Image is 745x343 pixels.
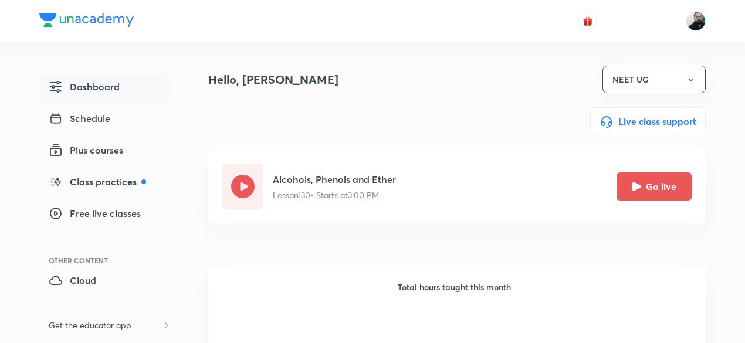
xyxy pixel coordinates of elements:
span: Schedule [49,111,110,125]
button: Live class support [590,107,706,135]
img: Company Logo [39,13,134,27]
span: Class practices [49,175,146,189]
a: Free live classes [39,202,171,229]
a: Plus courses [39,138,171,165]
button: avatar [578,12,597,30]
span: Plus courses [49,143,123,157]
a: Cloud [39,269,171,296]
button: Go live [617,172,692,201]
h5: Alcohols, Phenols and Ether [273,172,396,186]
h4: Hello, [PERSON_NAME] [208,71,338,89]
h6: Get the educator app [39,314,141,336]
span: Free live classes [49,206,141,220]
img: Sumit Kumar Agrawal [686,11,706,31]
a: Schedule [39,107,171,134]
div: Other Content [49,257,171,264]
a: Class practices [39,170,171,197]
h6: Total hours taught this month [398,281,511,293]
img: avatar [583,16,593,26]
iframe: Help widget launcher [641,297,732,330]
a: Dashboard [39,75,171,102]
span: Dashboard [49,80,120,94]
button: NEET UG [602,66,706,93]
a: Company Logo [39,13,134,30]
p: Lesson 130 • Starts at 3:00 PM [273,189,396,201]
span: Cloud [49,273,96,287]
